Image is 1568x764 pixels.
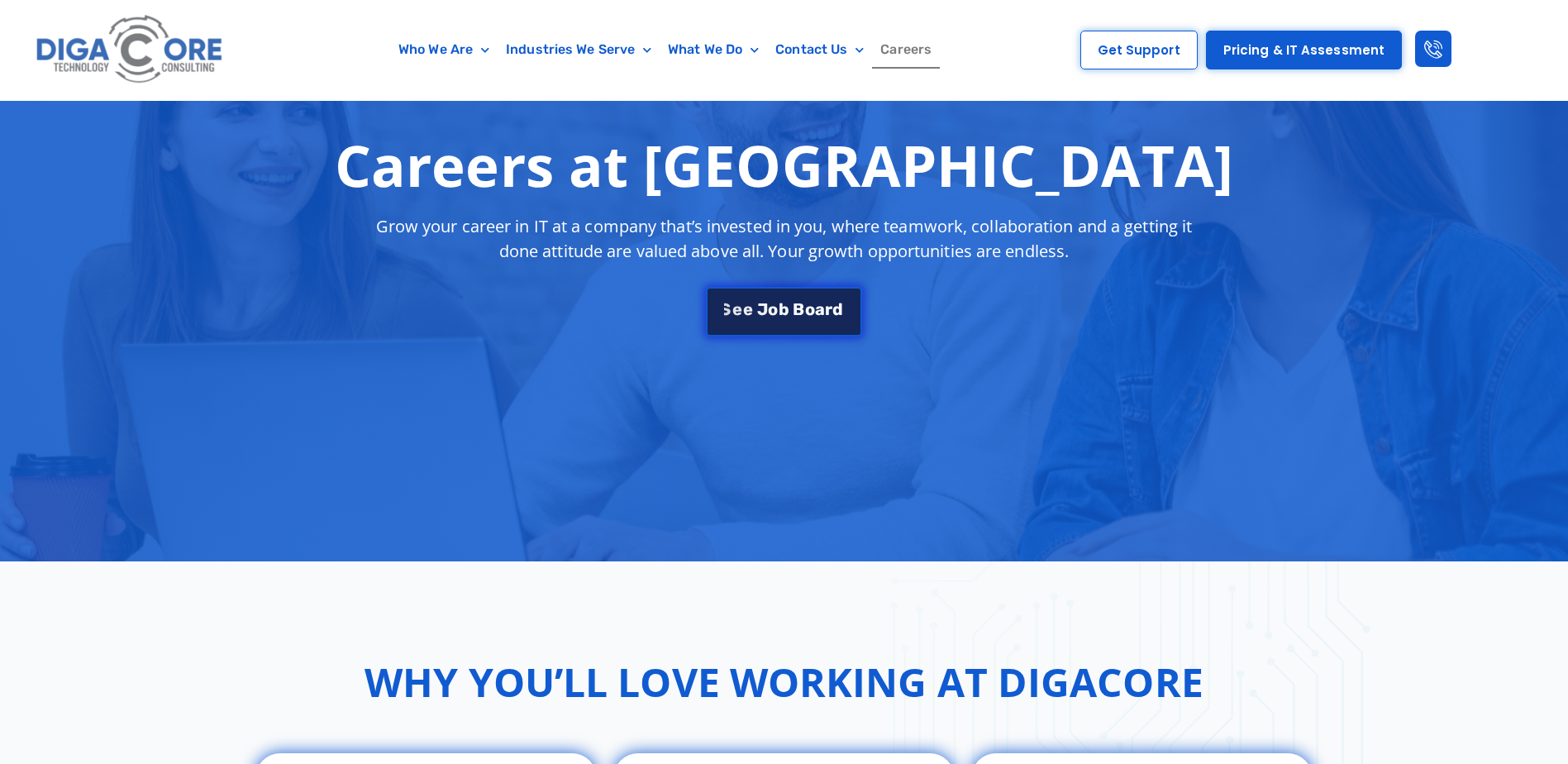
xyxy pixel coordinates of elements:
a: Industries We Serve [498,31,660,69]
span: Pricing & IT Assessment [1223,44,1385,56]
nav: Menu [308,31,1022,69]
h2: Why You’ll Love Working at Digacore [365,652,1203,712]
h1: Careers at [GEOGRAPHIC_DATA] [335,131,1233,198]
a: Get Support [1080,31,1198,69]
span: d [832,301,843,318]
a: What We Do [660,31,767,69]
span: r [825,301,832,318]
span: B [793,301,804,318]
span: a [815,301,825,318]
span: e [732,301,742,318]
img: Digacore logo 1 [31,8,229,92]
p: Grow your career in IT at a company that’s invested in you, where teamwork, collaboration and a g... [361,214,1208,264]
span: e [743,301,753,318]
span: o [768,301,778,318]
a: Who We Are [390,31,498,69]
span: o [805,301,815,318]
span: b [779,301,789,318]
span: J [757,301,768,318]
span: S [720,301,731,318]
a: Careers [872,31,940,69]
a: See Job Board [706,287,861,337]
a: Pricing & IT Assessment [1206,31,1402,69]
span: Get Support [1098,44,1180,56]
a: Contact Us [767,31,872,69]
